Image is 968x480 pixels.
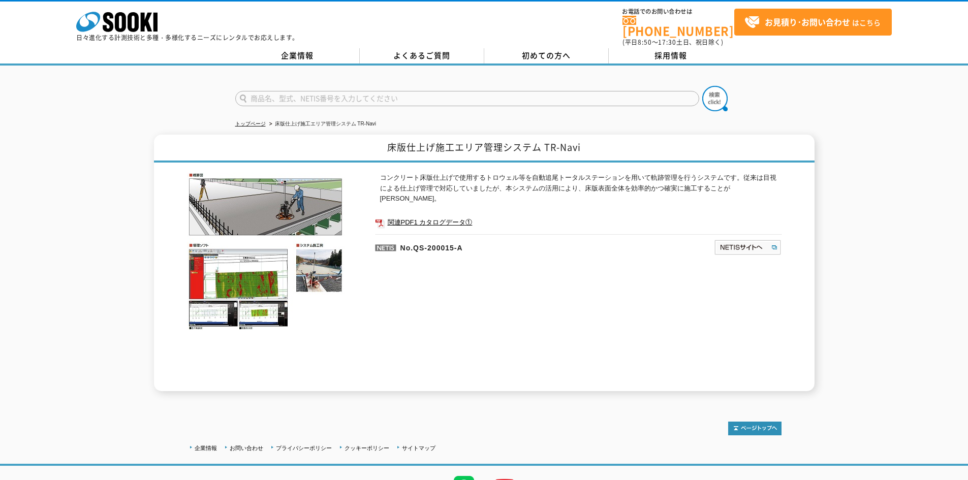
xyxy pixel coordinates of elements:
[235,121,266,126] a: トップページ
[609,48,733,63] a: 採用情報
[375,216,782,229] a: 関連PDF1 カタログデータ①
[622,38,723,47] span: (平日 ～ 土日、祝日除く)
[76,35,299,41] p: 日々進化する計測技術と多種・多様化するニーズにレンタルでお応えします。
[702,86,728,111] img: btn_search.png
[360,48,484,63] a: よくあるご質問
[402,445,435,451] a: サイトマップ
[380,173,782,204] p: コンクリート床版仕上げで使用するトロウェル等を自動追尾トータルステーションを用いて軌跡管理を行うシステムです。従来は目視による仕上げ管理で対応していましたが、本システムの活用により、床版表面全体...
[714,239,782,255] img: NETISサイトへ
[230,445,263,451] a: お問い合わせ
[187,173,345,330] img: 床版仕上げ施工エリア管理システム TR-Navi
[658,38,676,47] span: 17:30
[195,445,217,451] a: 企業情報
[744,15,881,30] span: はこちら
[235,91,699,106] input: 商品名、型式、NETIS番号を入力してください
[734,9,892,36] a: お見積り･お問い合わせはこちら
[345,445,389,451] a: クッキーポリシー
[622,16,734,37] a: [PHONE_NUMBER]
[235,48,360,63] a: 企業情報
[522,50,571,61] span: 初めての方へ
[765,16,850,28] strong: お見積り･お問い合わせ
[728,422,782,435] img: トップページへ
[622,9,734,15] span: お電話でのお問い合わせは
[375,234,616,259] p: No.QS-200015-A
[638,38,652,47] span: 8:50
[154,135,815,163] h1: 床版仕上げ施工エリア管理システム TR-Navi
[276,445,332,451] a: プライバシーポリシー
[484,48,609,63] a: 初めての方へ
[267,119,376,130] li: 床版仕上げ施工エリア管理システム TR-Navi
